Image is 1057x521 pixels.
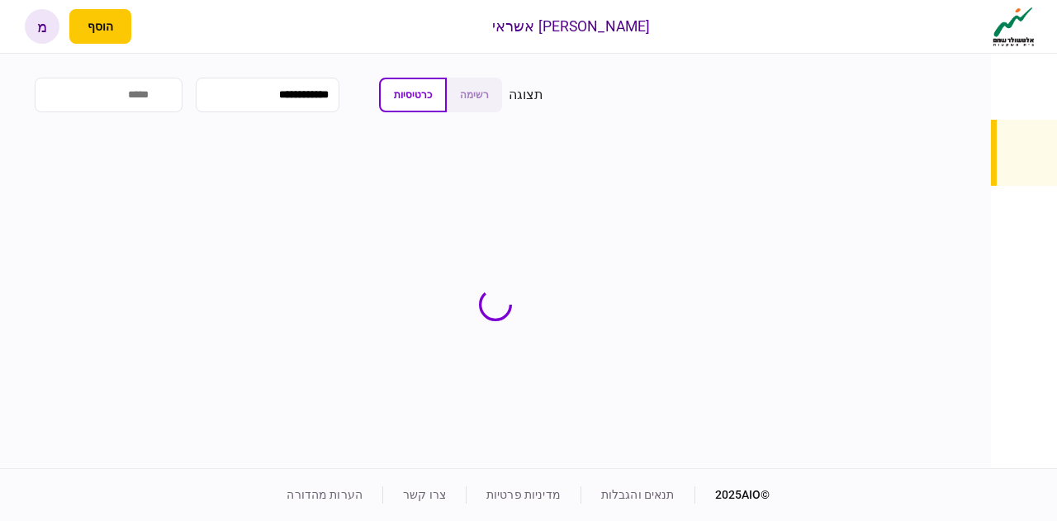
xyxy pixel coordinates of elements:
div: [PERSON_NAME] אשראי [492,16,651,37]
span: כרטיסיות [394,89,432,101]
a: תנאים והגבלות [601,488,675,501]
div: © 2025 AIO [694,486,770,504]
a: צרו קשר [403,488,446,501]
div: תצוגה [509,85,544,105]
button: פתח רשימת התראות [141,9,176,44]
a: הערות מהדורה [287,488,363,501]
button: רשימה [447,78,502,112]
button: פתח תפריט להוספת לקוח [69,9,131,44]
button: מ [25,9,59,44]
button: כרטיסיות [379,78,447,112]
span: רשימה [460,89,489,101]
img: client company logo [989,6,1038,47]
a: מדיניות פרטיות [486,488,561,501]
